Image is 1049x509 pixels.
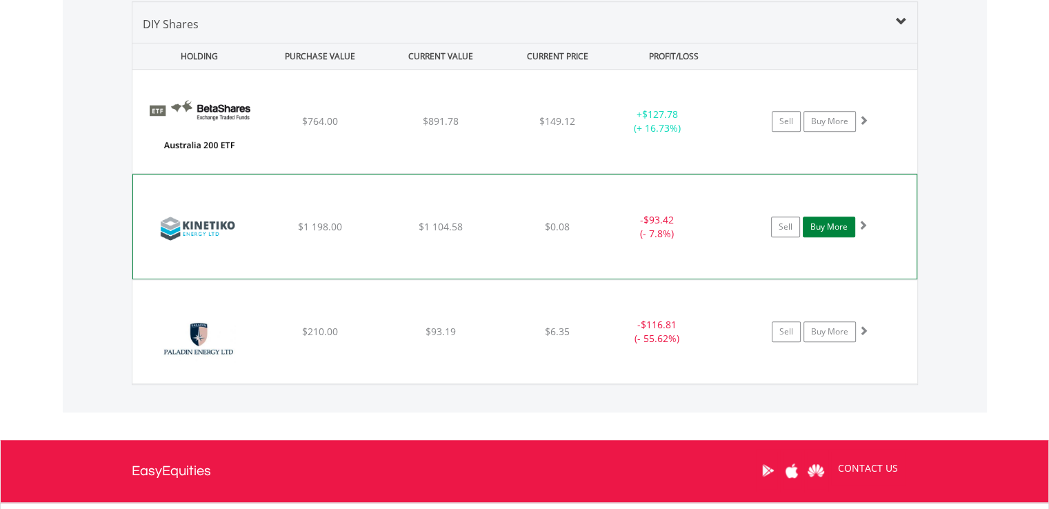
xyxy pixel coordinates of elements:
[545,220,570,233] span: $0.08
[301,325,337,338] span: $210.00
[643,213,674,226] span: $93.42
[803,111,856,132] a: Buy More
[828,449,908,488] a: CONTACT US
[133,43,259,69] div: HOLDING
[132,440,211,502] a: EasyEquities
[143,17,199,32] span: DIY Shares
[301,114,337,128] span: $764.00
[803,217,855,237] a: Buy More
[139,297,258,380] img: EQU.AU.PDN.png
[780,449,804,492] a: Apple
[772,321,801,342] a: Sell
[140,192,259,275] img: EQU.AU.KKO.png
[298,220,342,233] span: $1 198.00
[804,449,828,492] a: Huawei
[605,213,708,241] div: - (- 7.8%)
[261,43,379,69] div: PURCHASE VALUE
[615,43,733,69] div: PROFIT/LOSS
[803,321,856,342] a: Buy More
[382,43,500,69] div: CURRENT VALUE
[771,217,800,237] a: Sell
[606,318,710,346] div: - (- 55.62%)
[606,108,710,135] div: + (+ 16.73%)
[539,114,575,128] span: $149.12
[642,108,678,121] span: $127.78
[545,325,570,338] span: $6.35
[139,87,258,170] img: EQU.AU.A200.png
[502,43,612,69] div: CURRENT PRICE
[756,449,780,492] a: Google Play
[641,318,677,331] span: $116.81
[426,325,456,338] span: $93.19
[772,111,801,132] a: Sell
[423,114,459,128] span: $891.78
[419,220,463,233] span: $1 104.58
